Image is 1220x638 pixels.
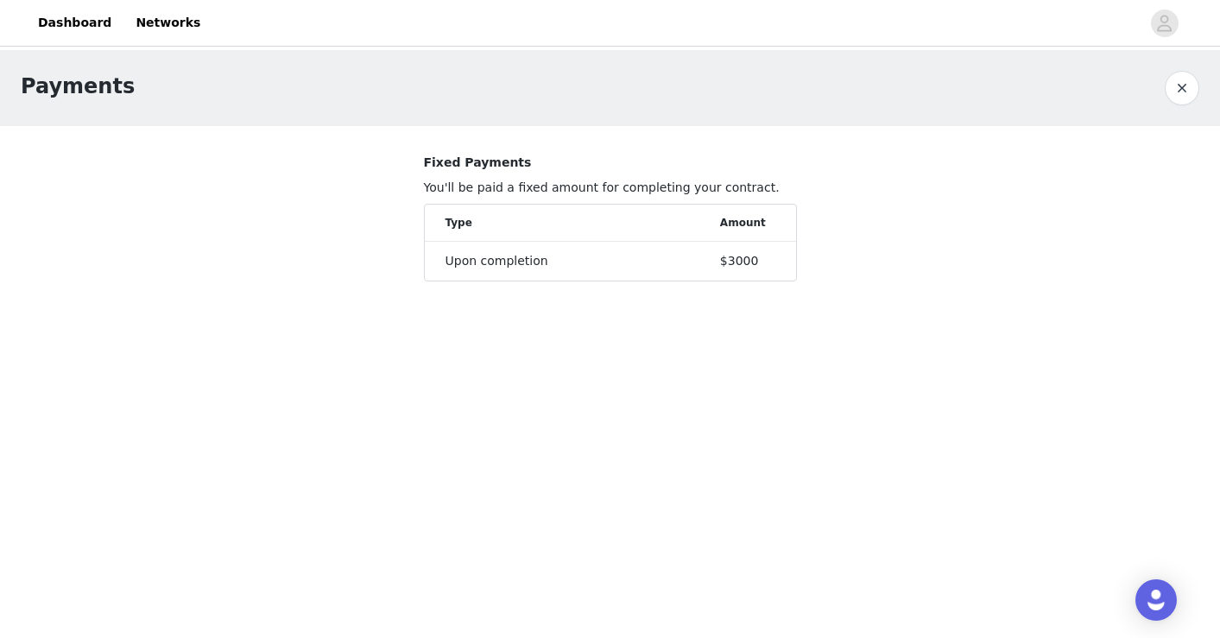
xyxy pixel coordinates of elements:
[1156,9,1173,37] div: avatar
[125,3,211,42] a: Networks
[720,215,775,231] div: Amount
[21,71,135,102] h1: Payments
[28,3,122,42] a: Dashboard
[720,254,759,268] span: $3000
[424,179,797,197] p: You'll be paid a fixed amount for completing your contract.
[424,154,797,172] p: Fixed Payments
[1135,579,1177,621] div: Open Intercom Messenger
[446,252,720,270] div: Upon completion
[446,215,720,231] div: Type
